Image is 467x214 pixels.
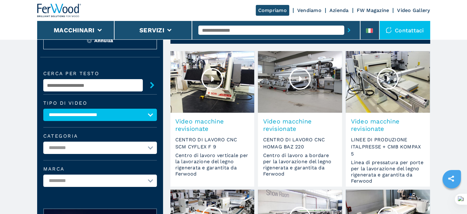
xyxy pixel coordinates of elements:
[441,186,462,209] iframe: Chat
[263,118,337,132] span: Video macchine revisionate
[54,26,95,34] button: Macchinari
[43,167,157,172] label: Marca
[351,159,425,184] span: Linea di pressatura per porte per la lavorazione del legno rigenerata e garantita da Ferwood
[263,136,337,143] span: CENTRO DI LAVORO CNC
[357,7,389,13] a: FW Magazine
[43,71,143,76] label: Cerca per testo
[175,136,250,143] span: CENTRO DI LAVORO CNC
[443,171,459,186] a: sharethis
[329,7,349,13] a: Azienda
[175,152,250,177] span: Centro di lavoro verticale per la lavorazione del legno rigenerata e garantita da Ferwood
[37,4,81,17] img: Ferwood
[175,143,250,150] span: SCM CYFLEX F 9
[351,136,425,143] span: LINEE DI PRODUZIONE
[263,143,337,150] span: HOMAG BAZ 220
[346,51,430,113] img: Video macchine revisionate
[351,143,425,157] span: ITALPRESSE + CMB KOMPAX 5
[43,32,157,49] button: resetAnnulla
[43,101,157,106] label: Tipo di video
[397,7,430,13] a: Video Gallery
[379,21,430,39] div: Contattaci
[344,23,354,37] button: submit-button
[139,26,164,34] button: Servizi
[263,152,337,177] span: Centro di lavoro a bordare per la lavorazione del legno rigenerata e garantita da Ferwood
[386,27,392,33] img: Contattaci
[175,118,250,132] span: Video macchine revisionate
[297,7,321,13] a: Vendiamo
[258,51,342,113] img: Video macchine revisionate
[256,5,289,16] a: Compriamo
[94,37,113,44] span: Annulla
[170,51,255,113] img: Video macchine revisionate
[43,134,157,139] label: Categoria
[351,118,425,132] span: Video macchine revisionate
[87,38,92,43] img: reset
